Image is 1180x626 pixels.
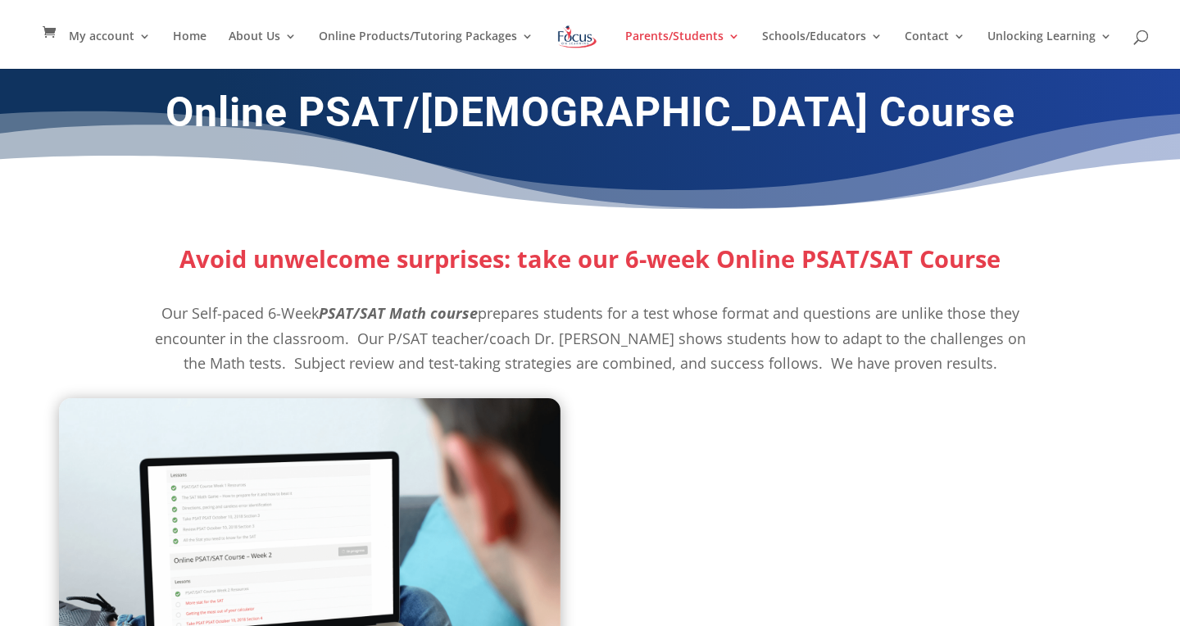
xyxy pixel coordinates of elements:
[987,30,1112,69] a: Unlocking Learning
[319,30,533,69] a: Online Products/Tutoring Packages
[556,22,598,52] img: Focus on Learning
[173,30,206,69] a: Home
[179,243,1001,274] strong: Avoid unwelcome surprises: take our 6-week Online PSAT/SAT Course
[625,30,740,69] a: Parents/Students
[155,303,1026,373] span: prepares students for a test whose format and questions are unlike those they encounter in the cl...
[319,303,478,323] i: PSAT/SAT Math course
[762,30,883,69] a: Schools/Educators
[69,30,151,69] a: My account
[905,30,965,69] a: Contact
[147,88,1032,145] h1: Online PSAT/[DEMOGRAPHIC_DATA] Course
[161,303,319,323] span: Our Self-paced 6-Week
[229,30,297,69] a: About Us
